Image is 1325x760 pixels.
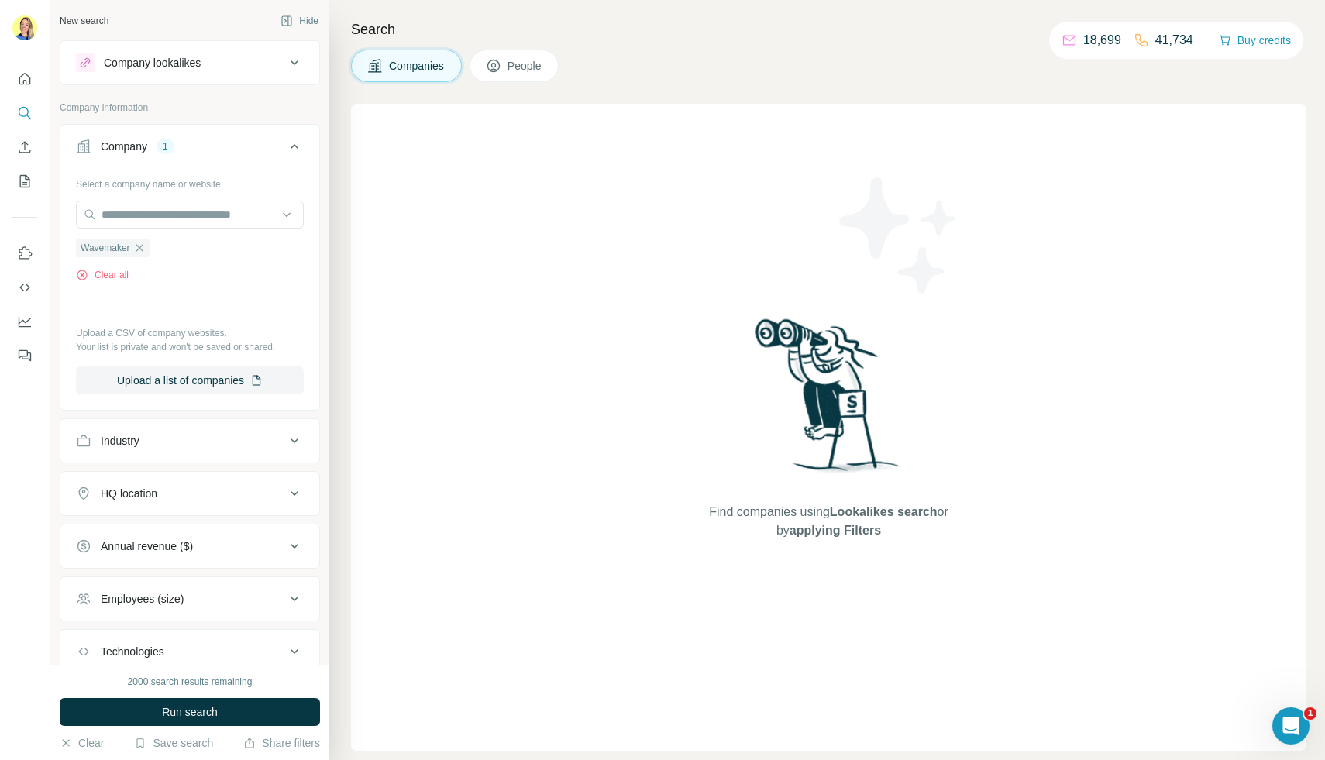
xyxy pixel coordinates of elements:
[60,580,319,617] button: Employees (size)
[60,128,319,171] button: Company1
[157,139,174,153] div: 1
[12,99,37,127] button: Search
[749,315,910,487] img: Surfe Illustration - Woman searching with binoculars
[60,735,104,751] button: Clear
[81,241,130,255] span: Wavemaker
[101,591,184,607] div: Employees (size)
[12,65,37,93] button: Quick start
[104,55,201,70] div: Company lookalikes
[1083,31,1121,50] p: 18,699
[76,268,129,282] button: Clear all
[1155,31,1193,50] p: 41,734
[60,14,108,28] div: New search
[1272,707,1310,745] iframe: Intercom live chat
[60,475,319,512] button: HQ location
[12,133,37,161] button: Enrich CSV
[243,735,320,751] button: Share filters
[60,44,319,81] button: Company lookalikes
[76,171,304,191] div: Select a company name or website
[704,503,952,540] span: Find companies using or by
[12,273,37,301] button: Use Surfe API
[389,58,446,74] span: Companies
[270,9,329,33] button: Hide
[101,139,147,154] div: Company
[1304,707,1316,720] span: 1
[76,340,304,354] p: Your list is private and won't be saved or shared.
[101,486,157,501] div: HQ location
[829,166,969,305] img: Surfe Illustration - Stars
[60,422,319,459] button: Industry
[134,735,213,751] button: Save search
[76,326,304,340] p: Upload a CSV of company websites.
[60,101,320,115] p: Company information
[76,366,304,394] button: Upload a list of companies
[12,239,37,267] button: Use Surfe on LinkedIn
[101,433,139,449] div: Industry
[12,15,37,40] img: Avatar
[60,698,320,726] button: Run search
[351,19,1306,40] h4: Search
[830,505,938,518] span: Lookalikes search
[101,644,164,659] div: Technologies
[508,58,543,74] span: People
[162,704,218,720] span: Run search
[101,538,193,554] div: Annual revenue ($)
[12,308,37,335] button: Dashboard
[128,675,253,689] div: 2000 search results remaining
[60,528,319,565] button: Annual revenue ($)
[60,633,319,670] button: Technologies
[12,342,37,370] button: Feedback
[12,167,37,195] button: My lists
[1219,29,1291,51] button: Buy credits
[790,524,881,537] span: applying Filters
